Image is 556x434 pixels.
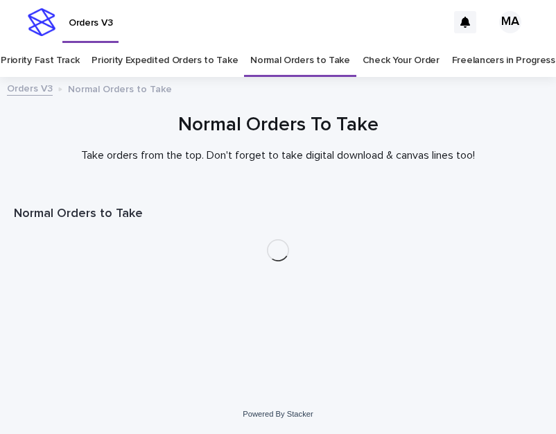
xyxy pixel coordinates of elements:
[243,410,313,418] a: Powered By Stacker
[14,112,542,138] h1: Normal Orders To Take
[14,206,542,223] h1: Normal Orders to Take
[452,44,555,77] a: Freelancers in Progress
[1,44,79,77] a: Priority Fast Track
[363,44,440,77] a: Check Your Order
[28,8,55,36] img: stacker-logo-s-only.png
[92,44,238,77] a: Priority Expedited Orders to Take
[68,80,172,96] p: Normal Orders to Take
[250,44,350,77] a: Normal Orders to Take
[7,80,53,96] a: Orders V3
[14,149,542,162] p: Take orders from the top. Don't forget to take digital download & canvas lines too!
[499,11,521,33] div: MA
